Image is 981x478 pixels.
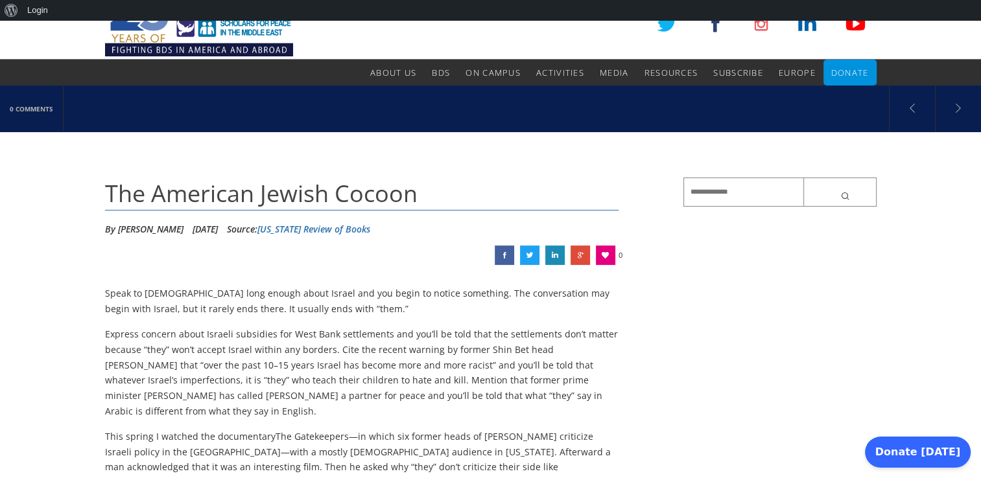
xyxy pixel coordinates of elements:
[227,220,370,239] div: Source:
[370,60,416,85] a: About Us
[545,245,565,265] a: The American Jewish Cocoon
[432,60,450,85] a: BDS
[276,430,349,442] i: The Gatekeepers
[495,245,514,265] a: The American Jewish Cocoon
[713,67,763,78] span: Subscribe
[831,67,869,78] span: Donate
[432,67,450,78] span: BDS
[779,67,816,78] span: Europe
[193,220,218,239] li: [DATE]
[713,60,763,85] a: Subscribe
[105,286,619,317] p: Speak to [DEMOGRAPHIC_DATA] long enough about Israel and you begin to notice something. The conve...
[520,245,539,265] a: The American Jewish Cocoon
[831,60,869,85] a: Donate
[370,67,416,78] span: About Us
[644,67,698,78] span: Resources
[619,245,622,265] span: 0
[536,67,584,78] span: Activities
[105,220,183,239] li: By [PERSON_NAME]
[779,60,816,85] a: Europe
[466,60,521,85] a: On Campus
[105,177,418,209] span: The American Jewish Cocoon
[600,67,629,78] span: Media
[571,245,590,265] a: The American Jewish Cocoon
[644,60,698,85] a: Resources
[600,60,629,85] a: Media
[257,223,370,235] a: [US_STATE] Review of Books
[536,60,584,85] a: Activities
[466,67,521,78] span: On Campus
[105,326,619,419] p: Express concern about Israeli subsidies for West Bank settlements and you’ll be told that the set...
